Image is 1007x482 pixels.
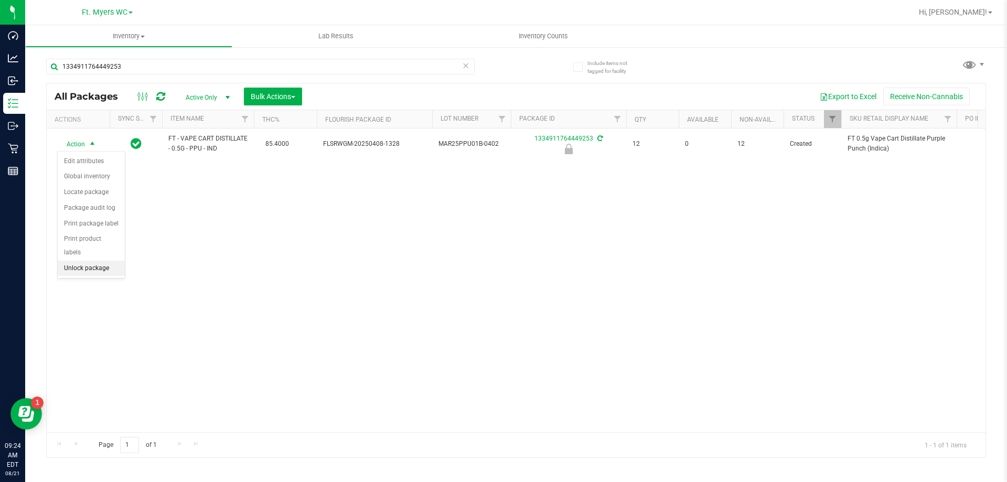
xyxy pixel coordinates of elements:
[90,437,165,453] span: Page of 1
[494,110,511,128] a: Filter
[82,8,127,17] span: Ft. Myers WC
[635,116,646,123] a: Qty
[939,110,957,128] a: Filter
[792,115,815,122] a: Status
[323,139,426,149] span: FLSRWGM-20250408-1328
[509,144,628,154] div: Newly Received
[86,137,99,152] span: select
[58,154,125,169] li: Edit attributes
[55,116,105,123] div: Actions
[251,92,295,101] span: Bulk Actions
[262,116,280,123] a: THC%
[8,53,18,63] inline-svg: Analytics
[965,115,981,122] a: PO ID
[505,31,582,41] span: Inventory Counts
[5,441,20,469] p: 09:24 AM EDT
[260,136,294,152] span: 85.4000
[237,110,254,128] a: Filter
[790,139,835,149] span: Created
[244,88,302,105] button: Bulk Actions
[440,25,647,47] a: Inventory Counts
[8,166,18,176] inline-svg: Reports
[58,261,125,276] li: Unlock package
[145,110,162,128] a: Filter
[58,169,125,185] li: Global inventory
[168,134,248,154] span: FT - VAPE CART DISTILLATE - 0.5G - PPU - IND
[232,25,440,47] a: Lab Results
[58,185,125,200] li: Locate package
[848,134,950,154] span: FT 0.5g Vape Cart Distillate Purple Punch (Indica)
[8,121,18,131] inline-svg: Outbound
[120,437,139,453] input: 1
[118,115,158,122] a: Sync Status
[170,115,204,122] a: Item Name
[8,143,18,154] inline-svg: Retail
[8,76,18,86] inline-svg: Inbound
[26,31,232,41] span: Inventory
[687,116,719,123] a: Available
[46,59,475,74] input: Search Package ID, Item Name, SKU, Lot or Part Number...
[534,135,593,142] a: 1334911764449253
[441,115,478,122] a: Lot Number
[462,59,469,72] span: Clear
[55,91,128,102] span: All Packages
[325,116,391,123] a: Flourish Package ID
[25,25,232,47] a: Inventory
[8,30,18,41] inline-svg: Dashboard
[519,115,555,122] a: Package ID
[58,200,125,216] li: Package audit log
[31,397,44,409] iframe: Resource center unread badge
[58,231,125,260] li: Print product labels
[587,59,640,75] span: Include items not tagged for facility
[438,139,505,149] span: MAR25PPU01B-0402
[5,469,20,477] p: 08/21
[919,8,987,16] span: Hi, [PERSON_NAME]!
[740,116,786,123] a: Non-Available
[8,98,18,109] inline-svg: Inventory
[850,115,928,122] a: Sku Retail Display Name
[813,88,883,105] button: Export to Excel
[609,110,626,128] a: Filter
[10,398,42,430] iframe: Resource center
[883,88,970,105] button: Receive Non-Cannabis
[57,137,85,152] span: Action
[58,216,125,232] li: Print package label
[596,135,603,142] span: Sync from Compliance System
[824,110,841,128] a: Filter
[685,139,725,149] span: 0
[737,139,777,149] span: 12
[131,136,142,151] span: In Sync
[633,139,672,149] span: 12
[916,437,975,453] span: 1 - 1 of 1 items
[304,31,368,41] span: Lab Results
